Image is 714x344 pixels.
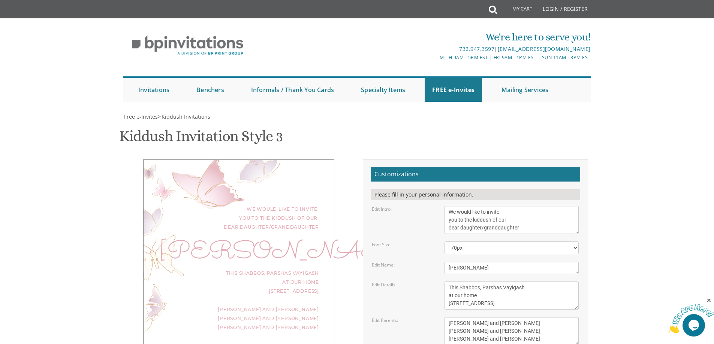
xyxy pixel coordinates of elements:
label: Edit Parents: [372,317,398,323]
a: My Cart [496,1,537,19]
a: Invitations [131,78,177,102]
div: | [280,45,591,54]
div: This Shabbos, Parshas Vayigash at our home [STREET_ADDRESS] [159,269,319,296]
a: Specialty Items [353,78,413,102]
a: Mailing Services [494,78,556,102]
div: We're here to serve you! [280,30,591,45]
a: Free e-Invites [123,113,158,120]
div: [PERSON_NAME] [159,249,319,258]
div: [PERSON_NAME] and [PERSON_NAME] [PERSON_NAME] and [PERSON_NAME] [PERSON_NAME] and [PERSON_NAME] [159,305,319,332]
label: Font Size [372,241,391,248]
label: Edit Name: [372,262,395,268]
a: 732.947.3597 [459,45,494,52]
label: Edit Details: [372,281,397,288]
span: > [158,113,210,120]
textarea: We would like to invite you to the kiddush of our dear daughter/granddaughter [445,206,579,234]
a: [EMAIL_ADDRESS][DOMAIN_NAME] [498,45,591,52]
label: Edit Intro: [372,206,392,212]
a: Benchers [189,78,232,102]
a: Kiddush Invitations [161,113,210,120]
div: We would like to invite you to the kiddush of our dear daughter/granddaughter [159,205,319,232]
a: FREE e-Invites [425,78,482,102]
span: Free e-Invites [124,113,158,120]
textarea: This Shabbos, Parshas Vayigash at our home [STREET_ADDRESS] [445,281,579,310]
span: Kiddush Invitations [162,113,210,120]
h1: Kiddush Invitation Style 3 [119,128,283,150]
h2: Customizations [371,167,580,182]
div: Please fill in your personal information. [371,189,580,200]
a: Informals / Thank You Cards [244,78,341,102]
img: BP Invitation Loft [123,30,252,61]
div: M-Th 9am - 5pm EST | Fri 9am - 1pm EST | Sun 11am - 3pm EST [280,54,591,61]
textarea: [PERSON_NAME] [445,262,579,274]
iframe: chat widget [668,297,714,333]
